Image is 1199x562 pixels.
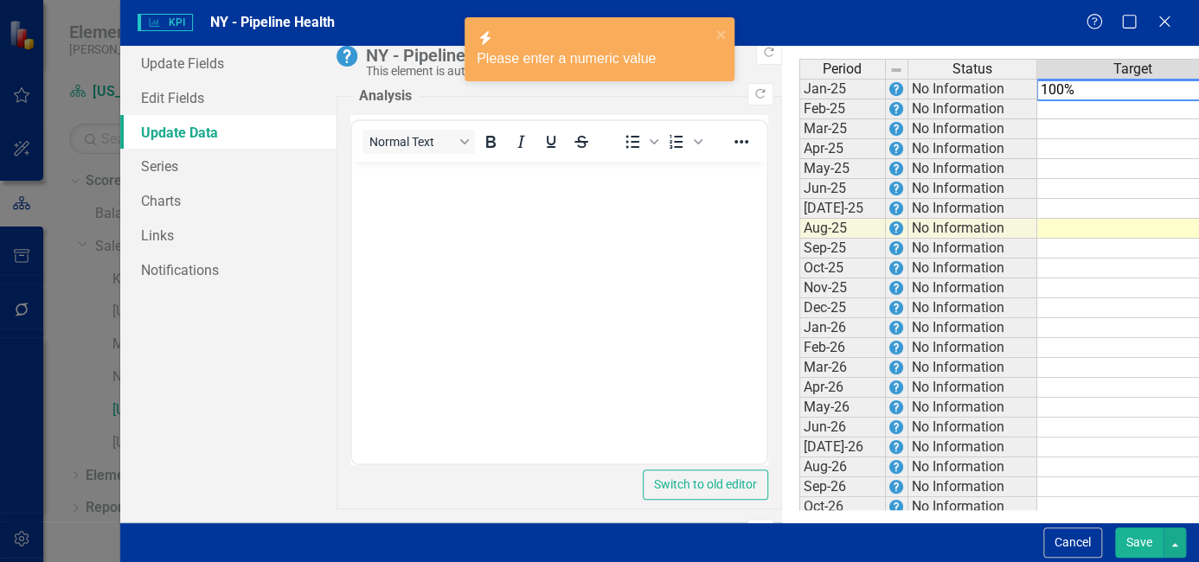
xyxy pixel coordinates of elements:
[908,457,1037,477] td: No Information
[908,358,1037,378] td: No Information
[366,46,773,65] div: NY - Pipeline Health
[715,24,728,44] button: close
[908,338,1037,358] td: No Information
[908,398,1037,418] td: No Information
[889,201,903,215] img: EPrye+mTK9pvt+TU27aWpTKctATH3YPfOpp6JwpcOnVRu8ICjoSzQQ4ga9ifFOM3l6IArfXMrAt88bUovrqVHL8P7rjhUPFG0...
[908,99,1037,119] td: No Information
[908,278,1037,298] td: No Information
[799,278,886,298] td: Nov-25
[799,199,886,219] td: [DATE]-25
[908,119,1037,139] td: No Information
[799,298,886,318] td: Dec-25
[889,162,903,176] img: EPrye+mTK9pvt+TU27aWpTKctATH3YPfOpp6JwpcOnVRu8ICjoSzQQ4ga9ifFOM3l6IArfXMrAt88bUovrqVHL8P7rjhUPFG0...
[799,159,886,179] td: May-25
[799,398,886,418] td: May-26
[662,130,705,154] div: Numbered list
[908,497,1037,517] td: No Information
[799,119,886,139] td: Mar-25
[366,65,773,78] div: This element is automatically evaluated
[120,80,337,115] a: Edit Fields
[908,139,1037,159] td: No Information
[799,99,886,119] td: Feb-25
[506,130,535,154] button: Italic
[120,252,337,287] a: Notifications
[889,301,903,315] img: EPrye+mTK9pvt+TU27aWpTKctATH3YPfOpp6JwpcOnVRu8ICjoSzQQ4ga9ifFOM3l6IArfXMrAt88bUovrqVHL8P7rjhUPFG0...
[618,130,661,154] div: Bullet list
[889,361,903,374] img: EPrye+mTK9pvt+TU27aWpTKctATH3YPfOpp6JwpcOnVRu8ICjoSzQQ4ga9ifFOM3l6IArfXMrAt88bUovrqVHL8P7rjhUPFG0...
[889,82,903,96] img: EPrye+mTK9pvt+TU27aWpTKctATH3YPfOpp6JwpcOnVRu8ICjoSzQQ4ga9ifFOM3l6IArfXMrAt88bUovrqVHL8P7rjhUPFG0...
[1113,61,1152,77] span: Target
[889,420,903,434] img: EPrye+mTK9pvt+TU27aWpTKctATH3YPfOpp6JwpcOnVRu8ICjoSzQQ4ga9ifFOM3l6IArfXMrAt88bUovrqVHL8P7rjhUPFG0...
[889,221,903,235] img: EPrye+mTK9pvt+TU27aWpTKctATH3YPfOpp6JwpcOnVRu8ICjoSzQQ4ga9ifFOM3l6IArfXMrAt88bUovrqVHL8P7rjhUPFG0...
[799,418,886,437] td: Jun-26
[362,130,475,154] button: Block Normal Text
[799,437,886,457] td: [DATE]-26
[908,159,1037,179] td: No Information
[889,63,903,77] img: 8DAGhfEEPCf229AAAAAElFTkSuQmCC
[120,46,337,80] a: Update Fields
[799,79,886,99] td: Jan-25
[908,418,1037,437] td: No Information
[799,358,886,378] td: Mar-26
[1043,527,1102,558] button: Cancel
[120,149,337,183] a: Series
[908,437,1037,457] td: No Information
[536,130,566,154] button: Underline
[210,14,335,30] span: NY - Pipeline Health
[823,61,862,77] span: Period
[138,14,193,31] span: KPI
[567,130,596,154] button: Strikethrough
[908,199,1037,219] td: No Information
[476,130,505,154] button: Bold
[908,378,1037,398] td: No Information
[889,261,903,275] img: EPrye+mTK9pvt+TU27aWpTKctATH3YPfOpp6JwpcOnVRu8ICjoSzQQ4ga9ifFOM3l6IArfXMrAt88bUovrqVHL8P7rjhUPFG0...
[1115,527,1164,558] button: Save
[350,86,420,106] legend: Analysis
[120,218,337,252] a: Links
[889,460,903,474] img: EPrye+mTK9pvt+TU27aWpTKctATH3YPfOpp6JwpcOnVRu8ICjoSzQQ4ga9ifFOM3l6IArfXMrAt88bUovrqVHL8P7rjhUPFG0...
[799,139,886,159] td: Apr-25
[643,469,768,500] button: Switch to old editor
[799,259,886,278] td: Oct-25
[889,341,903,354] img: EPrye+mTK9pvt+TU27aWpTKctATH3YPfOpp6JwpcOnVRu8ICjoSzQQ4ga9ifFOM3l6IArfXMrAt88bUovrqVHL8P7rjhUPFG0...
[799,179,886,199] td: Jun-25
[889,380,903,394] img: EPrye+mTK9pvt+TU27aWpTKctATH3YPfOpp6JwpcOnVRu8ICjoSzQQ4ga9ifFOM3l6IArfXMrAt88bUovrqVHL8P7rjhUPFG0...
[889,480,903,494] img: EPrye+mTK9pvt+TU27aWpTKctATH3YPfOpp6JwpcOnVRu8ICjoSzQQ4ga9ifFOM3l6IArfXMrAt88bUovrqVHL8P7rjhUPFG0...
[799,477,886,497] td: Sep-26
[889,281,903,295] img: EPrye+mTK9pvt+TU27aWpTKctATH3YPfOpp6JwpcOnVRu8ICjoSzQQ4ga9ifFOM3l6IArfXMrAt88bUovrqVHL8P7rjhUPFG0...
[908,219,1037,239] td: No Information
[799,497,886,517] td: Oct-26
[952,61,992,77] span: Status
[889,321,903,335] img: EPrye+mTK9pvt+TU27aWpTKctATH3YPfOpp6JwpcOnVRu8ICjoSzQQ4ga9ifFOM3l6IArfXMrAt88bUovrqVHL8P7rjhUPFG0...
[477,49,710,69] div: Please enter a numeric value
[908,179,1037,199] td: No Information
[908,259,1037,278] td: No Information
[908,239,1037,259] td: No Information
[889,241,903,255] img: EPrye+mTK9pvt+TU27aWpTKctATH3YPfOpp6JwpcOnVRu8ICjoSzQQ4ga9ifFOM3l6IArfXMrAt88bUovrqVHL8P7rjhUPFG0...
[908,298,1037,318] td: No Information
[337,46,357,67] img: No Information
[799,318,886,338] td: Jan-26
[889,440,903,454] img: EPrye+mTK9pvt+TU27aWpTKctATH3YPfOpp6JwpcOnVRu8ICjoSzQQ4ga9ifFOM3l6IArfXMrAt88bUovrqVHL8P7rjhUPFG0...
[908,79,1037,99] td: No Information
[908,318,1037,338] td: No Information
[727,130,756,154] button: Reveal or hide additional toolbar items
[120,183,337,218] a: Charts
[889,182,903,195] img: EPrye+mTK9pvt+TU27aWpTKctATH3YPfOpp6JwpcOnVRu8ICjoSzQQ4ga9ifFOM3l6IArfXMrAt88bUovrqVHL8P7rjhUPFG0...
[369,135,454,149] span: Normal Text
[889,102,903,116] img: EPrye+mTK9pvt+TU27aWpTKctATH3YPfOpp6JwpcOnVRu8ICjoSzQQ4ga9ifFOM3l6IArfXMrAt88bUovrqVHL8P7rjhUPFG0...
[889,142,903,156] img: EPrye+mTK9pvt+TU27aWpTKctATH3YPfOpp6JwpcOnVRu8ICjoSzQQ4ga9ifFOM3l6IArfXMrAt88bUovrqVHL8P7rjhUPFG0...
[889,400,903,414] img: EPrye+mTK9pvt+TU27aWpTKctATH3YPfOpp6JwpcOnVRu8ICjoSzQQ4ga9ifFOM3l6IArfXMrAt88bUovrqVHL8P7rjhUPFG0...
[889,500,903,514] img: EPrye+mTK9pvt+TU27aWpTKctATH3YPfOpp6JwpcOnVRu8ICjoSzQQ4ga9ifFOM3l6IArfXMrAt88bUovrqVHL8P7rjhUPFG0...
[799,239,886,259] td: Sep-25
[799,457,886,477] td: Aug-26
[352,162,766,463] iframe: Rich Text Area
[799,378,886,398] td: Apr-26
[889,122,903,136] img: EPrye+mTK9pvt+TU27aWpTKctATH3YPfOpp6JwpcOnVRu8ICjoSzQQ4ga9ifFOM3l6IArfXMrAt88bUovrqVHL8P7rjhUPFG0...
[908,477,1037,497] td: No Information
[799,338,886,358] td: Feb-26
[799,219,886,239] td: Aug-25
[120,115,337,150] a: Update Data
